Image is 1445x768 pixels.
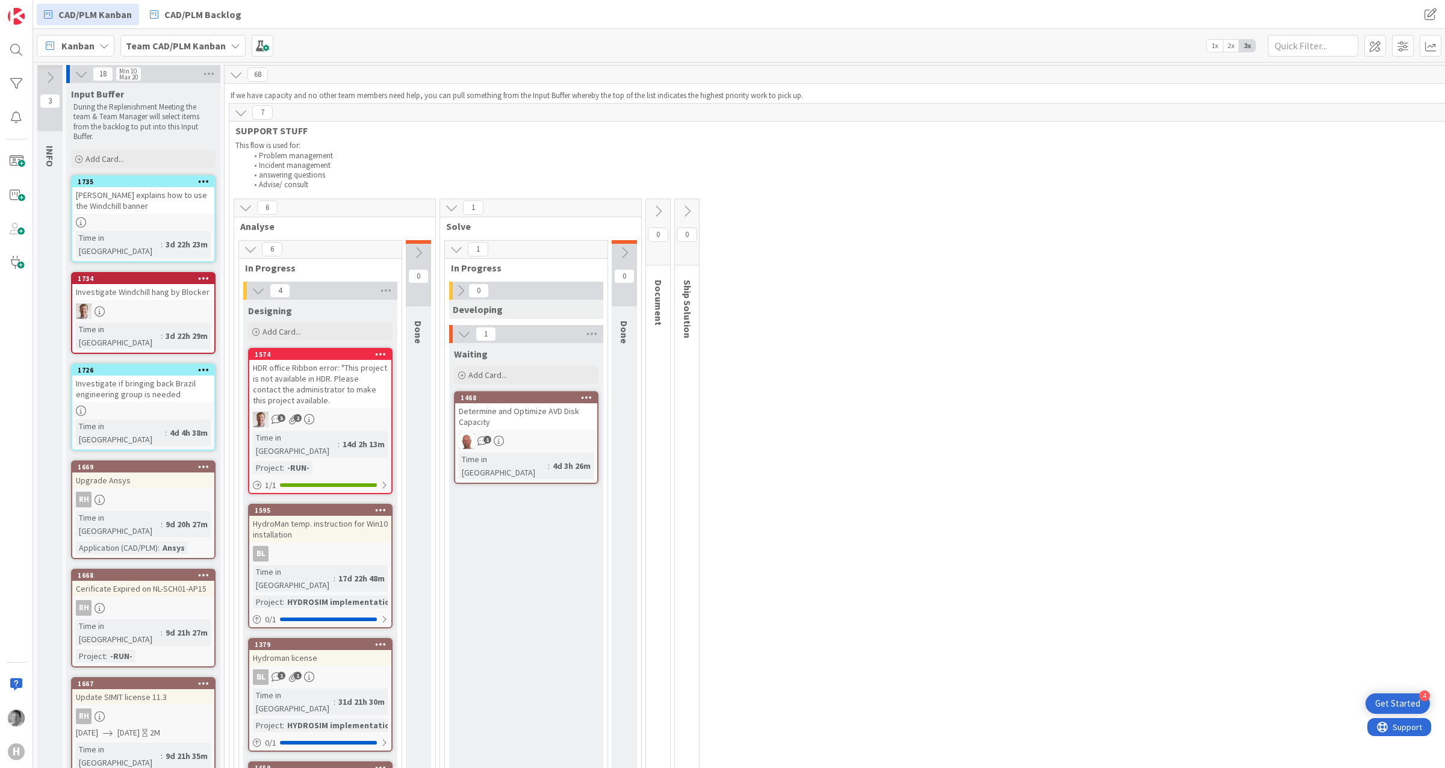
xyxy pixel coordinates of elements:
[249,412,391,427] div: BO
[294,672,302,680] span: 1
[284,719,398,732] div: HYDROSIM implementation
[253,689,334,715] div: Time in [GEOGRAPHIC_DATA]
[76,323,161,349] div: Time in [GEOGRAPHIC_DATA]
[161,749,163,763] span: :
[255,506,391,515] div: 1595
[72,176,214,214] div: 1735[PERSON_NAME] explains how to use the Windchill banner
[119,74,138,80] div: Max 20
[253,546,269,562] div: BL
[1223,40,1239,52] span: 2x
[248,305,292,317] span: Designing
[446,220,626,232] span: Solve
[40,94,60,108] span: 3
[163,626,211,639] div: 9d 21h 27m
[143,4,249,25] a: CAD/PLM Backlog
[72,187,214,214] div: [PERSON_NAME] explains how to use the Windchill banner
[249,505,391,516] div: 1595
[455,433,597,449] div: RK
[548,459,550,472] span: :
[248,348,393,494] a: 1574HDR office Ribbon error: "This project is not available in HDR. Please contact the administra...
[265,479,276,492] span: 1 / 1
[252,105,273,120] span: 7
[72,600,214,616] div: RH
[76,600,92,616] div: RH
[161,238,163,251] span: :
[282,461,284,474] span: :
[25,2,55,16] span: Support
[76,492,92,507] div: RH
[412,321,424,344] span: Done
[468,242,488,256] span: 1
[459,453,548,479] div: Time in [GEOGRAPHIC_DATA]
[76,708,92,724] div: RH
[265,737,276,749] span: 0 / 1
[249,349,391,360] div: 1574
[454,391,598,484] a: 1468Determine and Optimize AVD Disk CapacityRKTime in [GEOGRAPHIC_DATA]:4d 3h 26m
[240,220,420,232] span: Analyse
[249,478,391,493] div: 1/1
[1366,693,1430,714] div: Open Get Started checklist, remaining modules: 4
[340,438,388,451] div: 14d 2h 13m
[76,619,161,646] div: Time in [GEOGRAPHIC_DATA]
[455,403,597,430] div: Determine and Optimize AVD Disk Capacity
[451,262,592,274] span: In Progress
[72,678,214,689] div: 1667
[278,672,285,680] span: 1
[282,595,284,609] span: :
[614,269,635,283] span: 0
[270,283,290,298] span: 4
[78,680,214,688] div: 1667
[249,612,391,627] div: 0/1
[158,541,160,554] span: :
[71,272,216,354] a: 1734Investigate Windchill hang by BlockerBOTime in [GEOGRAPHIC_DATA]:3d 22h 29m
[72,472,214,488] div: Upgrade Ansys
[253,565,334,592] div: Time in [GEOGRAPHIC_DATA]
[248,638,393,752] a: 1379Hydroman licenseBLTime in [GEOGRAPHIC_DATA]:31d 21h 30mProject:HYDROSIM implementation0/1
[72,462,214,488] div: 1669Upgrade Ansys
[71,569,216,667] a: 1668Cerificate Expired on NL-SCH01-AP15RHTime in [GEOGRAPHIC_DATA]:9d 21h 27mProject:-RUN-
[334,572,335,585] span: :
[105,649,107,663] span: :
[161,626,163,639] span: :
[76,726,98,739] span: [DATE]
[72,678,214,705] div: 1667Update SIMIT license 11.3
[257,200,278,215] span: 6
[71,88,124,100] span: Input Buffer
[76,420,165,446] div: Time in [GEOGRAPHIC_DATA]
[249,546,391,562] div: BL
[550,459,594,472] div: 4d 3h 26m
[265,613,276,626] span: 0 / 1
[253,595,282,609] div: Project
[249,735,391,751] div: 0/1
[78,463,214,471] div: 1669
[249,669,391,685] div: BL
[78,274,214,283] div: 1734
[8,8,25,25] img: Visit kanbanzone.com
[72,284,214,300] div: Investigate Windchill hang by Blocker
[1207,40,1223,52] span: 1x
[294,414,302,422] span: 2
[73,102,213,141] p: During the Replenishment Meeting the team & Team Manager will select items from the backlog to pu...
[335,572,388,585] div: 17d 22h 48m
[253,669,269,685] div: BL
[76,541,158,554] div: Application (CAD/PLM)
[71,364,216,451] a: 1726Investigate if bringing back Brazil engineering group is neededTime in [GEOGRAPHIC_DATA]:4d 4...
[61,39,95,53] span: Kanban
[255,350,391,359] div: 1574
[249,505,391,542] div: 1595HydroMan temp. instruction for Win10 installation
[245,262,387,274] span: In Progress
[282,719,284,732] span: :
[37,4,139,25] a: CAD/PLM Kanban
[161,518,163,531] span: :
[72,365,214,376] div: 1726
[72,303,214,319] div: BO
[163,238,211,251] div: 3d 22h 23m
[1419,690,1430,701] div: 4
[408,269,429,283] span: 0
[468,283,489,298] span: 0
[247,67,268,82] span: 68
[78,571,214,580] div: 1668
[253,412,269,427] img: BO
[126,40,226,52] b: Team CAD/PLM Kanban
[468,370,507,380] span: Add Card...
